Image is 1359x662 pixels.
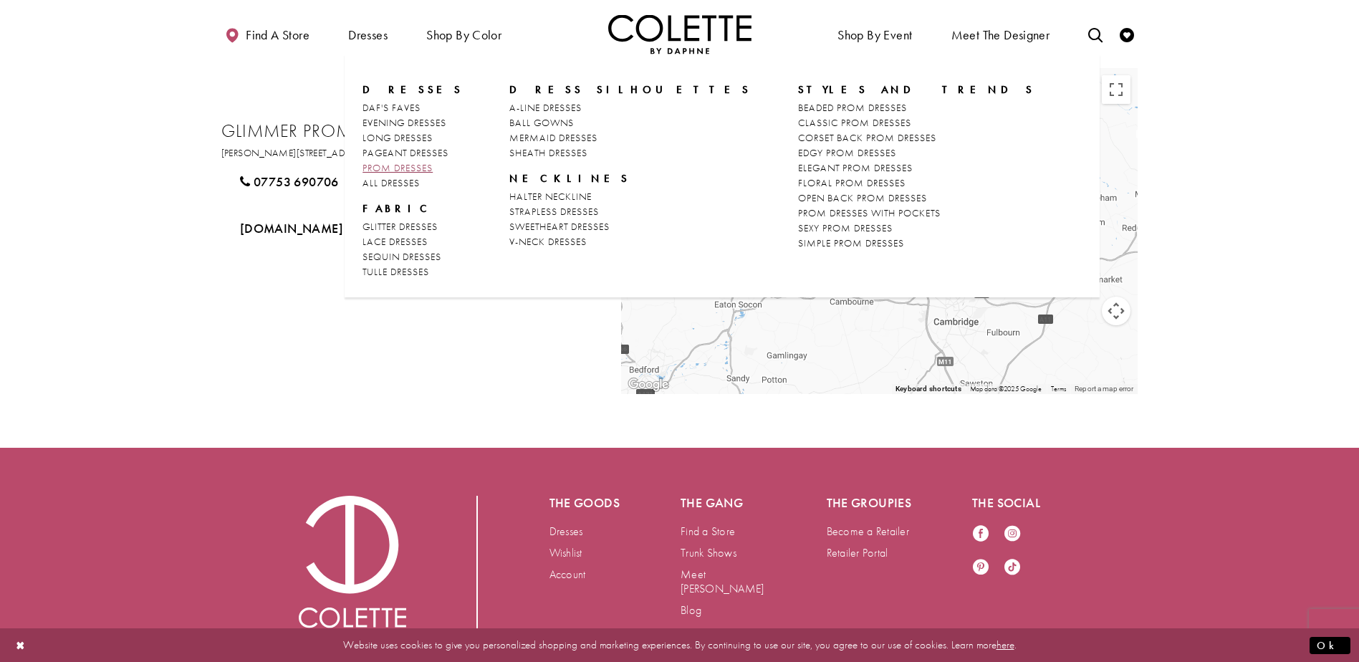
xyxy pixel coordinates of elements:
[798,146,896,159] span: EDGY PROM DRESSES
[103,635,1256,655] p: Website uses cookies to give you personalized shopping and marketing experiences. By continuing t...
[362,131,433,144] span: LONG DRESSES
[798,101,907,114] span: BEADED PROM DRESSES
[509,171,630,186] span: NECKLINES
[221,120,594,142] h2: Glimmer Prom
[362,250,441,263] span: SEQUIN DRESSES
[221,14,313,54] a: Find a store
[798,100,1035,115] a: BEADED PROM DRESSES
[549,567,586,582] a: Account
[509,130,751,145] a: MERMAID DRESSES
[509,171,751,186] span: NECKLINES
[997,638,1014,652] a: here
[625,375,672,394] img: Google
[798,82,1035,97] span: STYLES AND TRENDS
[798,221,1035,236] a: SEXY PROM DRESSES
[798,221,893,234] span: SEXY PROM DRESSES
[362,176,420,189] span: ALL DRESSES
[681,603,701,618] a: Blog
[362,161,433,174] span: PROM DRESSES
[509,101,582,114] span: A-LINE DRESSES
[1085,14,1106,54] a: Toggle search
[345,14,391,54] span: Dresses
[965,517,1042,585] ul: Follow us
[895,384,961,394] button: Keyboard shortcuts
[837,28,912,42] span: Shop By Event
[681,567,764,596] a: Meet [PERSON_NAME]
[1004,524,1021,544] a: Visit our Instagram - Opens in new tab
[509,219,751,234] a: SWEETHEART DRESSES
[362,160,463,176] a: PROM DRESSES
[972,524,989,544] a: Visit our Facebook - Opens in new tab
[972,496,1061,510] h5: The social
[509,145,751,160] a: SHEATH DRESSES
[798,191,1035,206] a: OPEN BACK PROM DRESSES
[221,146,375,159] a: Opens in new tab
[549,496,624,510] h5: The goods
[362,234,463,249] a: LACE DRESSES
[608,14,751,54] img: Colette by Daphne
[509,220,610,233] span: SWEETHEART DRESSES
[1102,75,1130,104] button: Toggle fullscreen view
[221,211,362,246] a: Opens in new tab
[299,496,406,638] a: Visit Colette by Daphne Homepage
[509,82,751,97] span: DRESS SILHOUETTES
[362,235,428,248] span: LACE DRESSES
[625,375,672,394] a: Open this area in Google Maps (opens a new window)
[798,206,941,219] span: PROM DRESSES WITH POCKETS
[362,220,438,233] span: GLITTER DRESSES
[834,14,916,54] span: Shop By Event
[362,176,463,191] a: ALL DRESSES
[798,160,1035,176] a: ELEGANT PROM DRESSES
[240,220,343,236] span: [DOMAIN_NAME]
[798,191,927,204] span: OPEN BACK PROM DRESSES
[970,384,1042,393] span: Map data ©2025 Google
[509,146,587,159] span: SHEATH DRESSES
[549,545,582,560] a: Wishlist
[362,264,463,279] a: TULLE DRESSES
[827,545,888,560] a: Retailer Portal
[509,115,751,130] a: BALL GOWNS
[423,14,505,54] span: Shop by color
[798,176,906,189] span: FLORAL PROM DRESSES
[798,115,1035,130] a: CLASSIC PROM DRESSES
[681,496,769,510] h5: The gang
[362,130,463,145] a: LONG DRESSES
[509,235,587,248] span: V-NECK DRESSES
[798,145,1035,160] a: EDGY PROM DRESSES
[9,633,33,658] button: Close Dialog
[798,116,911,129] span: CLASSIC PROM DRESSES
[362,201,434,216] span: FABRIC
[362,115,463,130] a: EVENING DRESSES
[348,28,388,42] span: Dresses
[798,236,1035,251] a: SIMPLE PROM DRESSES
[509,100,751,115] a: A-LINE DRESSES
[1310,636,1350,654] button: Submit Dialog
[827,524,909,539] a: Become a Retailer
[509,234,751,249] a: V-NECK DRESSES
[362,145,463,160] a: PAGEANT DRESSES
[362,100,463,115] a: DAF'S FAVES
[509,204,751,219] a: STRAPLESS DRESSES
[1004,558,1021,577] a: Visit our TikTok - Opens in new tab
[948,14,1054,54] a: Meet the designer
[798,130,1035,145] a: CORSET BACK PROM DRESSES
[798,206,1035,221] a: PROM DRESSES WITH POCKETS
[509,205,599,218] span: STRAPLESS DRESSES
[362,116,446,129] span: EVENING DRESSES
[426,28,501,42] span: Shop by color
[798,236,904,249] span: SIMPLE PROM DRESSES
[798,176,1035,191] a: FLORAL PROM DRESSES
[221,146,375,159] span: [PERSON_NAME][STREET_ADDRESS]
[509,189,751,204] a: HALTER NECKLINE
[246,28,309,42] span: Find a store
[681,524,735,539] a: Find a Store
[798,161,913,174] span: ELEGANT PROM DRESSES
[509,131,597,144] span: MERMAID DRESSES
[362,249,463,264] a: SEQUIN DRESSES
[1075,385,1133,393] a: Report a map error
[1116,14,1138,54] a: Check Wishlist
[827,496,916,510] h5: The groupies
[1102,297,1130,325] button: Map camera controls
